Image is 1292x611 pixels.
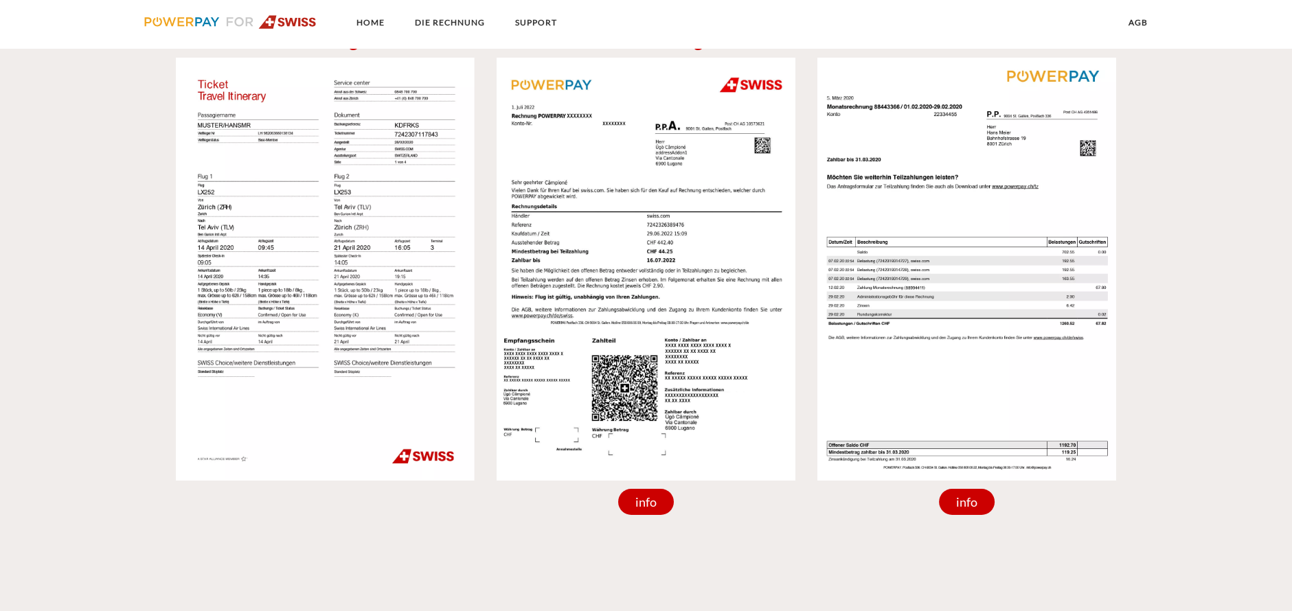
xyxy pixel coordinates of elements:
[503,10,569,35] a: SUPPORT
[144,15,317,29] img: logo-swiss.svg
[497,58,795,481] img: single_invoice_swiss_de.jpg
[293,30,358,49] h4: Buchung
[589,30,703,49] h4: Einzelrechnung
[817,58,1116,481] img: monthly_invoice_swiss_de.jpg
[618,489,675,515] div: info
[176,58,475,481] img: swiss_bookingconfirmation.jpg
[345,10,396,35] a: Home
[1117,10,1159,35] a: agb
[403,10,497,35] a: DIE RECHNUNG
[939,489,995,515] div: info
